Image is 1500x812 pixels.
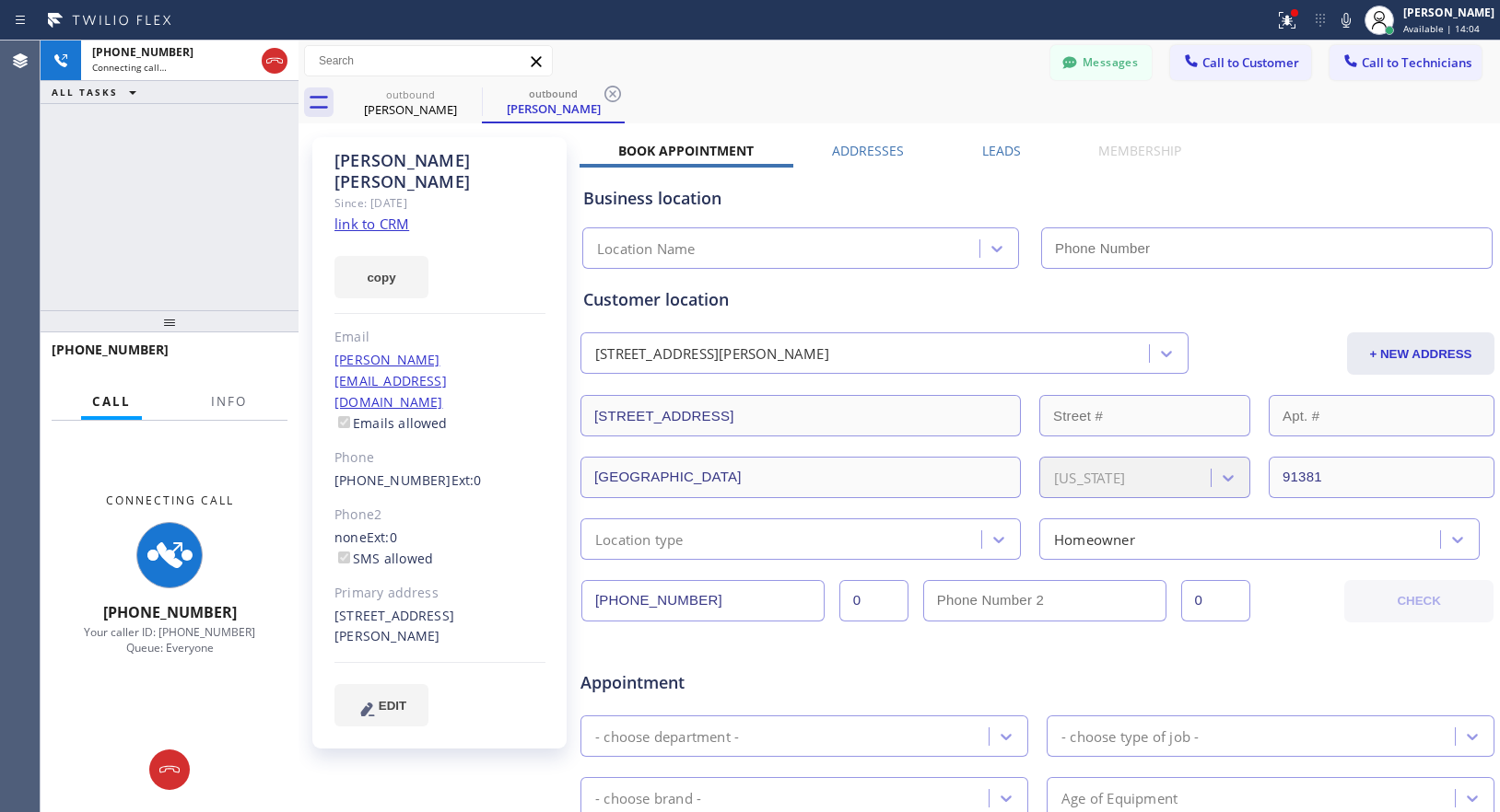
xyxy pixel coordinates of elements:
button: Hang up [149,749,190,790]
label: SMS allowed [334,550,433,567]
input: Apt. # [1269,395,1494,436]
label: Leads [982,142,1021,159]
div: Age of Equipment [1061,787,1178,808]
span: ALL TASKS [52,86,118,99]
div: outbound [341,87,480,101]
div: Nick Bagramyan [341,82,480,123]
input: Address [580,395,1021,436]
div: Email [334,327,545,348]
span: Ext: 0 [367,528,397,546]
div: - choose brand - [595,787,701,808]
a: link to CRM [334,215,409,233]
div: Primary address [334,583,545,604]
div: outbound [484,87,623,100]
button: CHECK [1344,580,1494,622]
span: Info [211,393,247,410]
label: Membership [1098,142,1181,159]
button: + NEW ADDRESS [1347,332,1494,375]
button: Hang up [262,48,287,74]
a: [PERSON_NAME][EMAIL_ADDRESS][DOMAIN_NAME] [334,351,447,411]
span: Ext: 0 [451,471,482,489]
input: City [580,457,1021,498]
label: Emails allowed [334,414,448,432]
input: Street # [1039,395,1250,436]
span: EDIT [379,699,406,713]
div: [PERSON_NAME] [341,101,480,118]
input: SMS allowed [338,551,350,563]
button: Messages [1050,45,1152,80]
span: [PHONE_NUMBER] [52,341,169,358]
div: Phone [334,447,545,469]
div: Homeowner [1054,528,1135,550]
div: [STREET_ADDRESS][PERSON_NAME] [595,343,829,365]
div: [PERSON_NAME] [1403,5,1494,20]
button: ALL TASKS [41,81,155,103]
div: - choose department - [595,725,739,747]
button: Call to Technicians [1330,45,1482,80]
input: Phone Number [1041,227,1493,269]
input: ZIP [1269,457,1494,498]
div: Since: [DATE] [334,192,545,214]
input: Phone Number [581,580,825,621]
button: EDIT [334,684,428,726]
span: Your caller ID: [PHONE_NUMBER] Queue: Everyone [84,624,255,655]
div: Phone2 [334,505,545,526]
button: Call [81,384,142,420]
div: - choose type of job - [1061,725,1199,747]
div: Nick Bagramyan [484,82,623,122]
button: Info [200,384,258,420]
label: Addresses [832,142,904,159]
div: [PERSON_NAME] [PERSON_NAME] [334,150,545,192]
label: Book Appointment [618,142,754,159]
div: none [334,528,545,570]
div: Customer location [583,287,1492,312]
span: Available | 14:04 [1403,22,1480,35]
button: Mute [1333,7,1359,33]
span: Appointment [580,670,883,695]
input: Emails allowed [338,416,350,428]
button: copy [334,256,428,298]
span: Call [92,393,131,410]
span: Call to Customer [1202,54,1299,71]
div: Location type [595,528,684,550]
span: Connecting Call [106,493,234,508]
div: Location Name [597,238,696,260]
div: [PERSON_NAME] [484,100,623,117]
span: Connecting call… [92,61,167,74]
input: Ext. [839,580,908,621]
span: [PHONE_NUMBER] [92,44,193,60]
div: [STREET_ADDRESS][PERSON_NAME] [334,606,545,648]
span: [PHONE_NUMBER] [103,602,237,622]
input: Phone Number 2 [923,580,1166,621]
a: [PHONE_NUMBER] [334,471,451,489]
input: Search [305,46,552,75]
button: Call to Customer [1170,45,1311,80]
span: Call to Technicians [1362,54,1471,71]
div: Business location [583,186,1492,211]
input: Ext. 2 [1181,580,1250,621]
